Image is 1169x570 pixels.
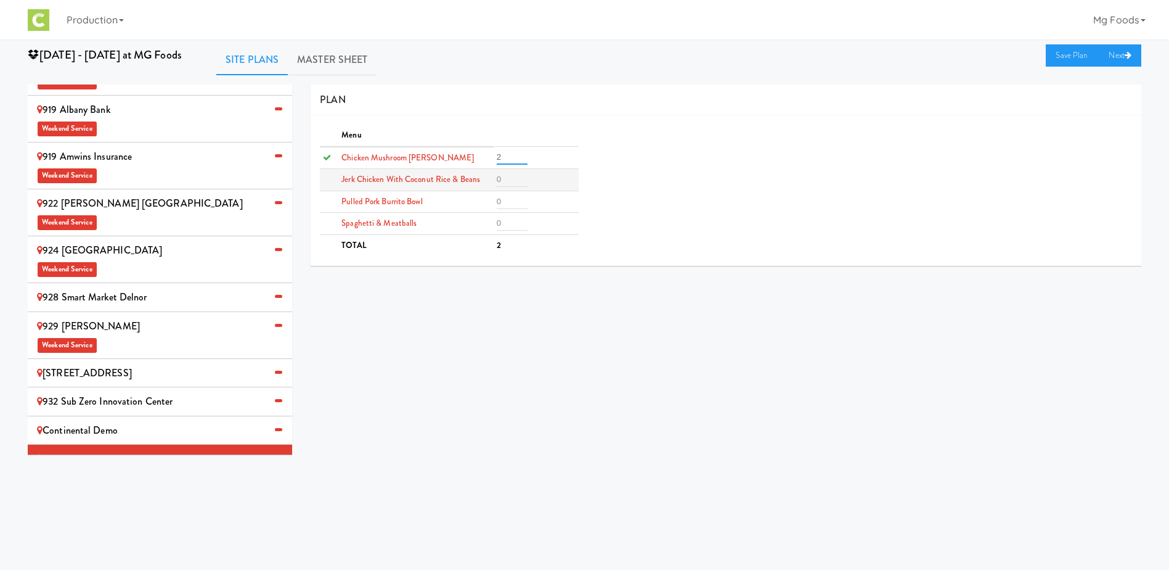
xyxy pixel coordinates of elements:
div: 919 Amwins Insurance [37,147,283,184]
input: 0 [497,150,527,165]
div: [STREET_ADDRESS] [37,364,283,382]
li: 919 Amwins InsuranceWeekend Service [28,142,292,189]
span: Weekend Service [38,168,97,183]
div: Continental Demo [37,421,283,440]
a: Master Sheet [288,44,377,75]
li: 924 [GEOGRAPHIC_DATA]Weekend Service [28,236,292,283]
li: 929 [PERSON_NAME]Weekend Service [28,312,292,359]
li: 919 Albany BankWeekend Service [28,96,292,142]
span: Weekend Service [38,215,97,230]
b: TOTAL [341,239,367,251]
span: Jerk Chicken with Coconut Rice & Beans [341,173,480,185]
li: 922 [PERSON_NAME] [GEOGRAPHIC_DATA]Weekend Service [28,189,292,236]
div: 924 [GEOGRAPHIC_DATA] [37,241,283,278]
li: 932 Sub Zero Innovation Center [28,387,292,416]
div: 928 Smart Market Delnor [37,288,283,307]
div: 929 [PERSON_NAME] [37,317,283,353]
div: 932 Sub Zero Innovation Center [37,392,283,411]
input: 0 [497,172,527,187]
span: Weekend Service [38,262,97,277]
b: 2 [497,239,501,251]
div: 919 Albany Bank [37,101,283,137]
li: MG Foods ExtrasWeekend Service [28,445,292,491]
div: [DATE] - [DATE] at MG Foods [18,44,207,65]
span: Weekend Service [38,122,97,136]
span: Pulled Pork Burrito Bowl [341,196,422,207]
input: 0 [497,194,527,209]
span: Spaghetti & Meatballs [341,217,417,229]
th: Menu [338,125,494,147]
a: Site Plans [216,44,288,75]
li: Continental Demo [28,416,292,445]
li: 928 Smart Market Delnor [28,283,292,312]
input: 0 [497,216,527,231]
li: [STREET_ADDRESS] [28,359,292,388]
div: 922 [PERSON_NAME] [GEOGRAPHIC_DATA] [37,194,283,231]
img: Micromart [28,9,49,31]
span: PLAN [320,93,345,107]
span: Chicken Mushroom [PERSON_NAME] [341,152,474,163]
a: Save Plan [1046,44,1099,67]
span: Weekend Service [38,338,97,353]
div: MG Foods Extras [37,450,283,486]
a: Next [1099,44,1141,67]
